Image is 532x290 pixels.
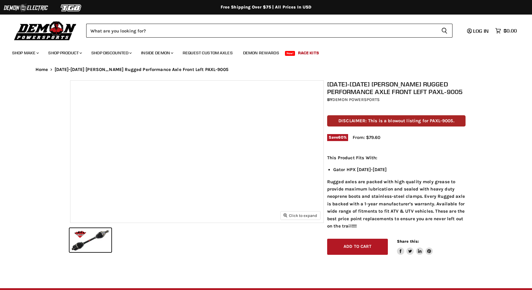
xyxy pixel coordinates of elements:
button: 2010-2013 John Deere Rugged Performance Axle Front Left PAXL-9005 thumbnail [69,228,111,252]
span: $0.00 [503,28,517,34]
img: Demon Powersports [12,20,79,41]
h1: [DATE]-[DATE] [PERSON_NAME] Rugged Performance Axle Front Left PAXL-9005 [327,80,466,96]
a: Home [36,67,48,72]
a: Log in [464,28,492,34]
p: This Product Fits With: [327,154,466,161]
button: Click to expand [281,211,320,220]
a: Inside Demon [137,47,177,59]
input: Search [86,24,436,38]
span: Add to cart [344,244,371,249]
a: Shop Make [8,47,42,59]
div: Rugged axles are packed with high quality moly grease to provide maximum lubrication and sealed w... [327,154,466,230]
button: Add to cart [327,239,388,255]
a: Demon Rewards [239,47,284,59]
button: Search [436,24,452,38]
a: Demon Powersports [332,97,380,102]
span: 60 [338,135,343,140]
span: New! [285,51,295,56]
a: Request Custom Axles [178,47,237,59]
a: Shop Product [44,47,86,59]
p: DISCLAIMER: This is a blowout listing for PAXL-9005. [327,115,466,126]
span: Log in [473,28,489,34]
a: Shop Discounted [87,47,135,59]
form: Product [86,24,452,38]
span: Click to expand [283,213,317,218]
div: Free Shipping Over $75 | All Prices In USD [23,5,509,10]
li: Gator HPX [DATE]-[DATE] [333,166,466,173]
span: [DATE]-[DATE] [PERSON_NAME] Rugged Performance Axle Front Left PAXL-9005 [55,67,229,72]
aside: Share this: [397,239,433,255]
nav: Breadcrumbs [23,67,509,72]
a: $0.00 [492,26,520,35]
span: Share this: [397,239,419,244]
img: Demon Electric Logo 2 [3,2,49,14]
span: Save % [327,134,348,141]
div: by [327,96,466,103]
a: Race Kits [293,47,324,59]
span: From: $79.60 [353,135,380,140]
img: TGB Logo 2 [49,2,94,14]
ul: Main menu [8,44,515,59]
